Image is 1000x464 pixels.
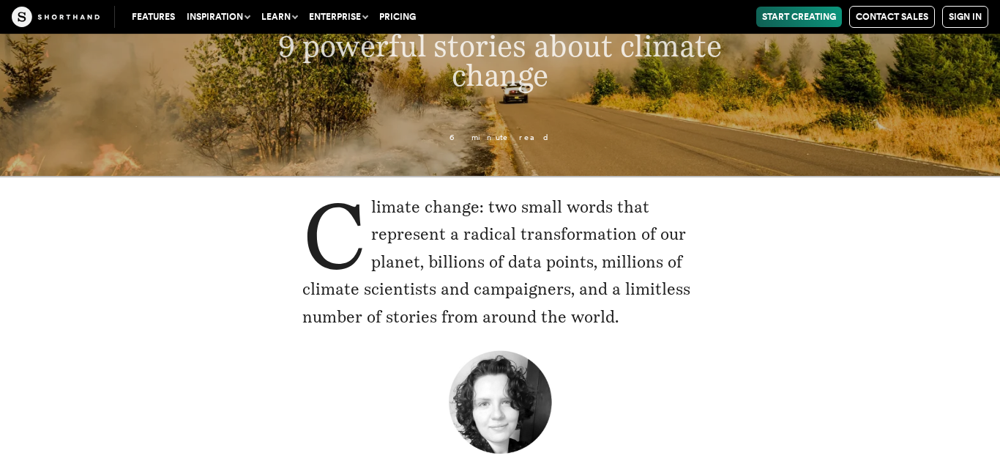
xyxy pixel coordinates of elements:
[303,7,373,27] button: Enterprise
[849,6,935,28] a: Contact Sales
[181,7,255,27] button: Inspiration
[202,133,799,141] p: 6 minute read
[12,7,100,27] img: The Craft
[942,6,988,28] a: Sign in
[278,27,722,92] span: 9 powerful stories about climate change
[302,194,698,331] p: Climate change: two small words that represent a radical transformation of our planet, billions o...
[373,7,422,27] a: Pricing
[126,7,181,27] a: Features
[756,7,842,27] a: Start Creating
[255,7,303,27] button: Learn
